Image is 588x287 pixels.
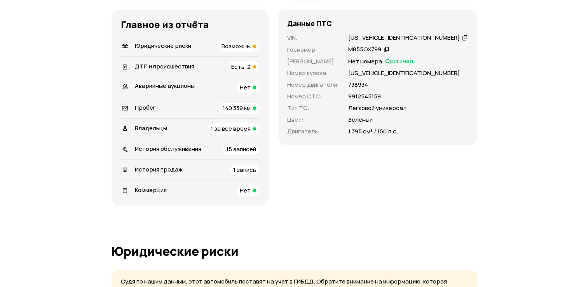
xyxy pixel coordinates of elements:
p: [US_VEHICLE_IDENTIFICATION_NUMBER] [348,69,460,77]
p: VIN : [287,34,339,42]
p: Легковой универсал [348,104,407,112]
span: Оригинал [385,57,413,66]
span: Коммерция [135,186,167,194]
span: Юридические риски [135,42,191,50]
span: ДТП и происшествия [135,62,194,70]
span: Пробег [135,103,156,112]
span: Аварийные аукционы [135,82,195,90]
p: Номер кузова : [287,69,339,77]
p: Тип ТС : [287,104,339,112]
h1: Юридические риски [112,244,477,258]
p: Двигатель : [287,127,339,136]
span: 15 записей [226,145,256,153]
p: Номер двигателя : [287,80,339,89]
p: Госномер : [287,45,339,54]
span: История продаж [135,165,183,173]
span: 1 запись [233,166,256,174]
p: Номер СТС : [287,92,339,101]
span: 140 339 км [223,104,251,112]
span: Нет [240,186,251,194]
div: [US_VEHICLE_IDENTIFICATION_NUMBER] [348,34,460,42]
p: [PERSON_NAME] : [287,57,339,66]
div: М855ОХ799 [348,45,381,54]
p: 9912545159 [348,92,381,101]
h4: Данные ПТС [287,19,332,28]
p: 1 395 см³ / 150 л.с. [348,127,398,136]
h3: Главное из отчёта [121,19,259,30]
p: Нет номера [348,57,382,66]
p: Цвет : [287,115,339,124]
span: Нет [240,83,251,91]
span: 1 за всё время [211,124,251,133]
span: Возможны [222,42,251,50]
span: История обслуживания [135,145,201,153]
p: Зеленый [348,115,373,124]
span: Есть, 2 [231,63,251,71]
p: 738934 [348,80,368,89]
span: Владельцы [135,124,167,132]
